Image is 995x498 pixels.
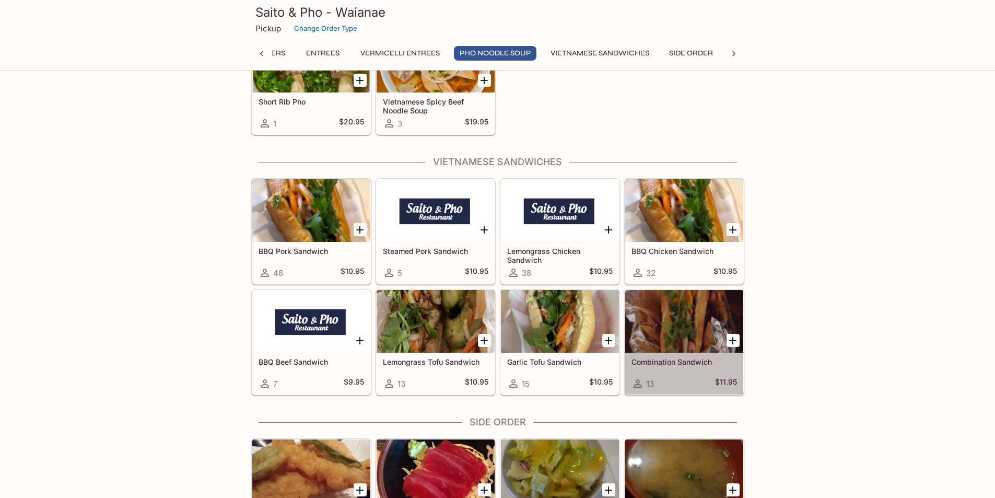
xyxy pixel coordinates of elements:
[501,179,619,242] div: Lemongrass Chicken Sandwich
[625,179,744,284] a: BBQ Chicken Sandwich32$10.95
[251,156,744,168] h4: Vietnamese Sandwiches
[383,247,488,256] h5: Steamed Pork Sandwich
[465,267,488,279] h5: $10.95
[625,290,743,353] div: Combination Sandwich
[646,268,655,278] span: 32
[631,247,737,256] h5: BBQ Chicken Sandwich
[376,29,495,135] a: Vietnamese Spicy Beef Noodle Soup3$19.95
[259,247,364,256] h5: BBQ Pork Sandwich
[273,268,283,278] span: 48
[478,334,491,347] button: Add Lemongrass Tofu Sandwich
[522,268,531,278] span: 38
[251,416,744,428] h4: Side Order
[344,377,364,390] h5: $9.95
[259,357,364,366] h5: BBQ Beef Sandwich
[465,377,488,390] h5: $10.95
[397,268,402,278] span: 5
[454,46,536,61] button: Pho Noodle Soup
[273,119,276,129] span: 1
[715,377,737,390] h5: $11.95
[727,334,740,347] button: Add Combination Sandwich
[289,20,362,37] button: Change Order Type
[252,289,371,395] a: BBQ Beef Sandwich7$9.95
[377,30,495,92] div: Vietnamese Spicy Beef Noodle Soup
[465,117,488,130] h5: $19.95
[259,97,364,106] h5: Short Rib Pho
[727,223,740,236] button: Add BBQ Chicken Sandwich
[501,290,619,353] div: Garlic Tofu Sandwich
[625,179,743,242] div: BBQ Chicken Sandwich
[625,289,744,395] a: Combination Sandwich13$11.95
[354,74,367,87] button: Add Short Rib Pho
[354,483,367,496] button: Add Side of Tempura
[255,24,281,33] p: Pickup
[397,119,402,129] span: 3
[663,46,719,61] button: Side Order
[602,334,615,347] button: Add Garlic Tofu Sandwich
[252,179,370,242] div: BBQ Pork Sandwich
[478,483,491,496] button: Add Side of Sashimi (7pcs)
[252,290,370,353] div: BBQ Beef Sandwich
[522,379,530,389] span: 15
[500,179,619,284] a: Lemongrass Chicken Sandwich38$10.95
[727,483,740,496] button: Add Side of Miso Soup
[255,4,740,20] h3: Saito & Pho - Waianae
[589,377,613,390] h5: $10.95
[377,179,495,242] div: Steamed Pork Sandwich
[589,267,613,279] h5: $10.95
[507,357,613,366] h5: Garlic Tofu Sandwich
[478,223,491,236] button: Add Steamed Pork Sandwich
[376,289,495,395] a: Lemongrass Tofu Sandwich13$10.95
[383,97,488,114] h5: Vietnamese Spicy Beef Noodle Soup
[397,379,405,389] span: 13
[545,46,655,61] button: Vietnamese Sandwiches
[478,74,491,87] button: Add Vietnamese Spicy Beef Noodle Soup
[377,290,495,353] div: Lemongrass Tofu Sandwich
[273,379,277,389] span: 7
[252,30,370,92] div: Short Rib Pho
[355,46,446,61] button: Vermicelli Entrees
[299,46,346,61] button: Entrees
[631,357,737,366] h5: Combination Sandwich
[646,379,654,389] span: 13
[713,267,737,279] h5: $10.95
[252,179,371,284] a: BBQ Pork Sandwich48$10.95
[354,334,367,347] button: Add BBQ Beef Sandwich
[500,289,619,395] a: Garlic Tofu Sandwich15$10.95
[507,247,613,264] h5: Lemongrass Chicken Sandwich
[341,267,364,279] h5: $10.95
[602,223,615,236] button: Add Lemongrass Chicken Sandwich
[354,223,367,236] button: Add BBQ Pork Sandwich
[376,179,495,284] a: Steamed Pork Sandwich5$10.95
[383,357,488,366] h5: Lemongrass Tofu Sandwich
[252,29,371,135] a: Short Rib Pho1$20.95
[339,117,364,130] h5: $20.95
[602,483,615,496] button: Add Side of Green Salad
